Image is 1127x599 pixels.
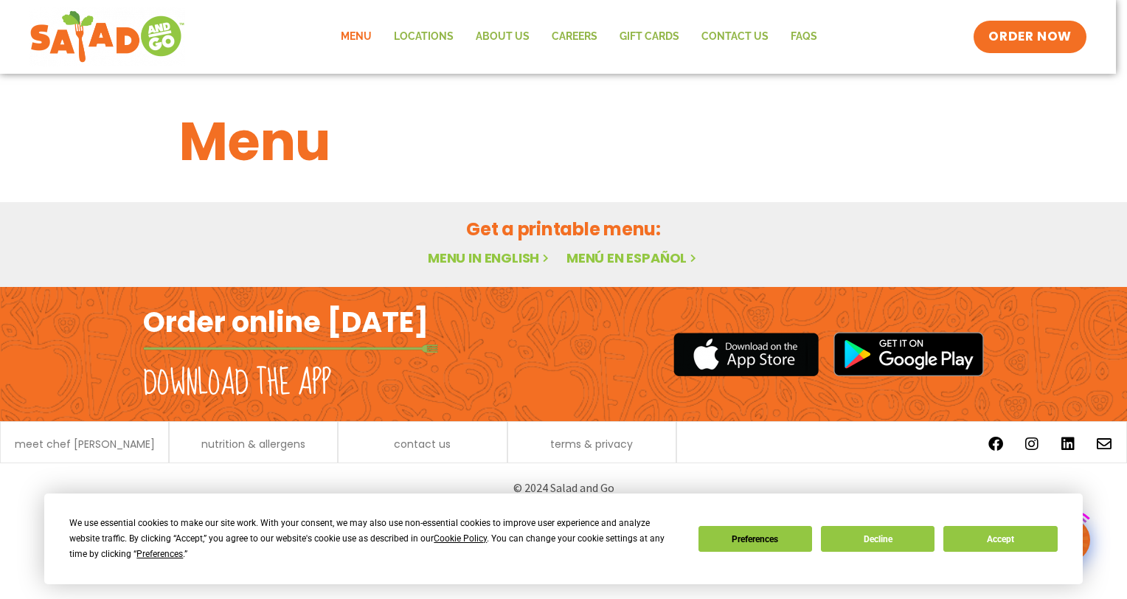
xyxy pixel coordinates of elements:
span: Cookie Policy [434,533,487,544]
img: fork [143,344,438,353]
a: FAQs [780,20,828,54]
a: GIFT CARDS [608,20,690,54]
a: meet chef [PERSON_NAME] [15,439,155,449]
span: ORDER NOW [988,28,1071,46]
h2: Order online [DATE] [143,304,429,340]
a: nutrition & allergens [201,439,305,449]
img: new-SAG-logo-768×292 [30,7,185,66]
a: Menu in English [428,249,552,267]
a: Careers [541,20,608,54]
button: Preferences [698,526,812,552]
div: We use essential cookies to make our site work. With your consent, we may also use non-essential ... [69,516,680,562]
div: Cookie Consent Prompt [44,494,1083,584]
a: About Us [465,20,541,54]
a: Locations [383,20,465,54]
a: Menú en español [566,249,699,267]
span: Preferences [136,549,183,559]
h1: Menu [179,102,948,181]
img: google_play [833,332,984,376]
button: Accept [943,526,1057,552]
a: Menu [330,20,383,54]
a: Contact Us [690,20,780,54]
h2: Download the app [143,363,331,404]
a: terms & privacy [550,439,633,449]
a: ORDER NOW [974,21,1086,53]
p: © 2024 Salad and Go [150,478,977,498]
img: appstore [673,330,819,378]
a: contact us [394,439,451,449]
nav: Menu [330,20,828,54]
h2: Get a printable menu: [179,216,948,242]
button: Decline [821,526,934,552]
